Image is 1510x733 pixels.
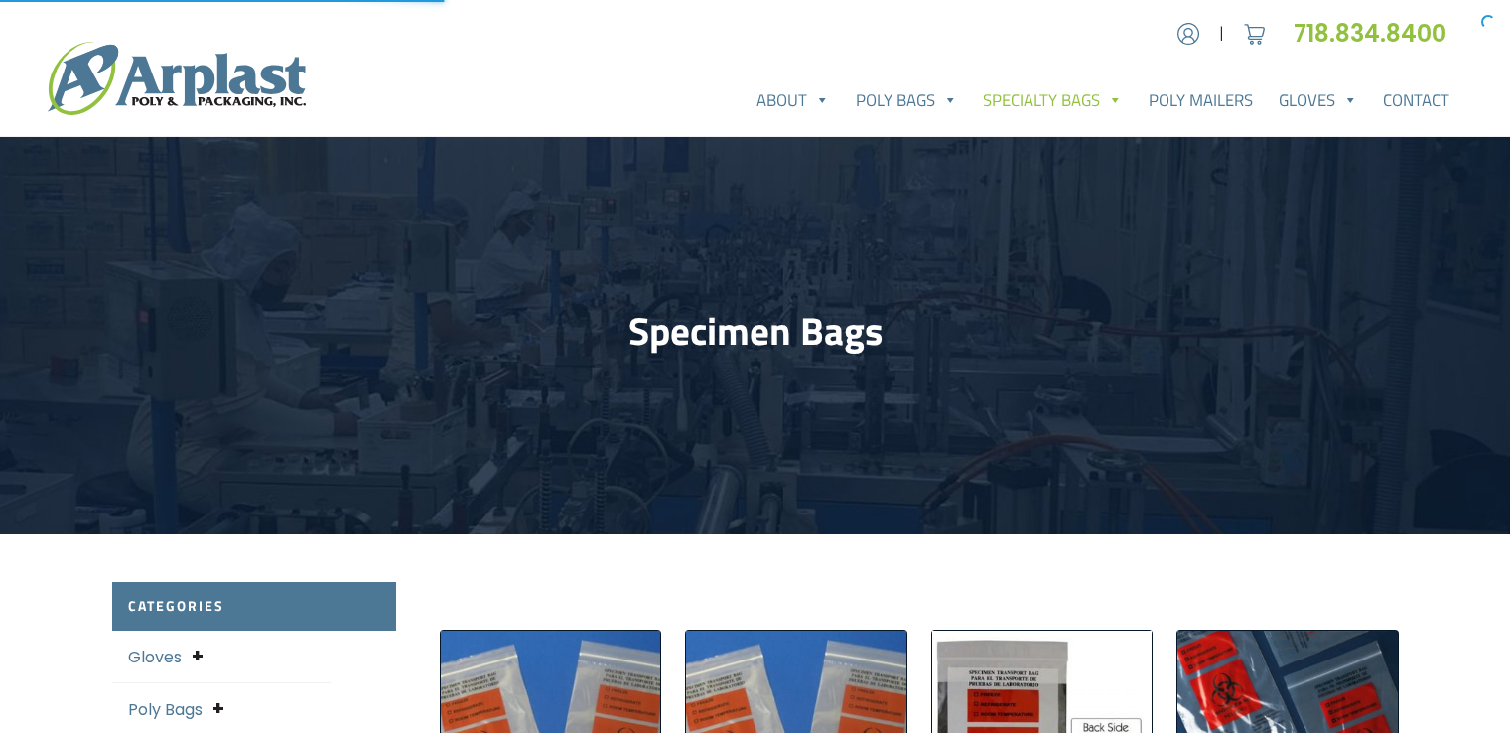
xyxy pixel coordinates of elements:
a: Gloves [128,646,182,668]
a: About [744,80,843,120]
a: Poly Bags [128,698,203,721]
a: Contact [1370,80,1462,120]
span: | [1219,22,1224,46]
h2: Categories [112,582,396,631]
a: Poly Mailers [1136,80,1266,120]
a: 718.834.8400 [1294,17,1462,50]
a: Poly Bags [843,80,971,120]
a: Specialty Bags [971,80,1137,120]
h1: Specimen Bags [112,308,1399,355]
img: logo [48,42,306,115]
a: Gloves [1266,80,1371,120]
